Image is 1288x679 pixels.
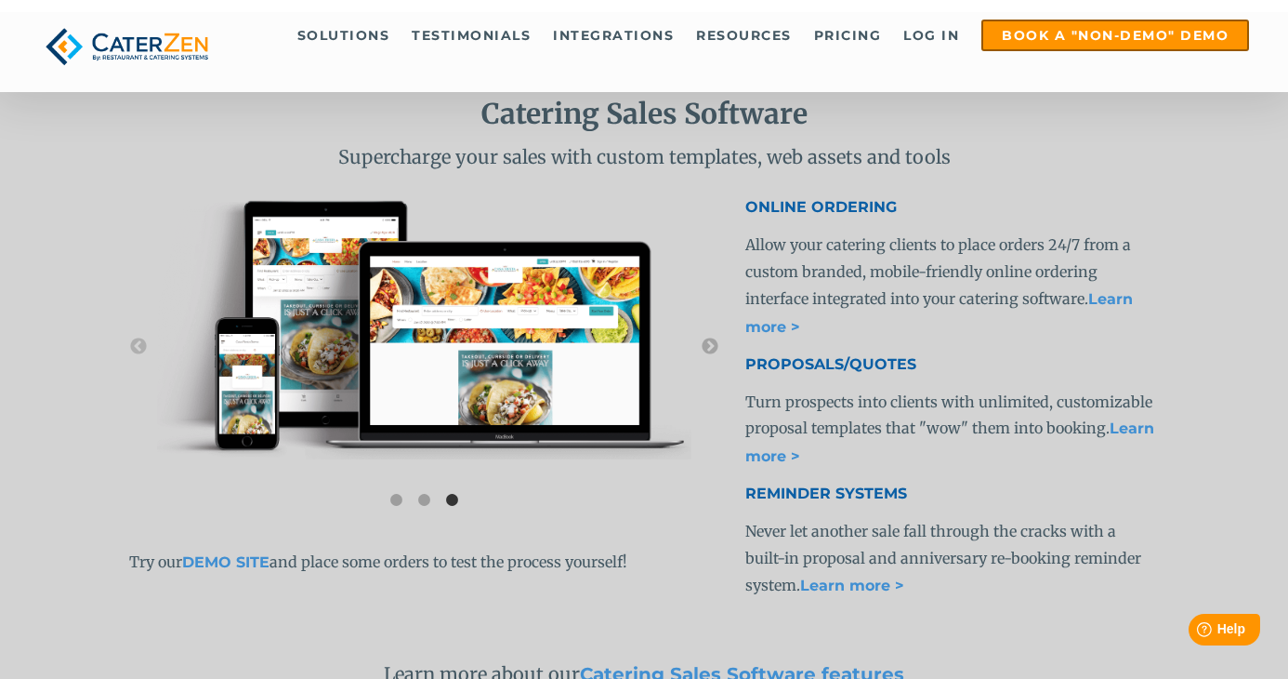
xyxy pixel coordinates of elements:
a: Testimonials [402,21,540,49]
a: Resources [687,21,801,49]
a: Pricing [805,21,891,49]
button: 3 [442,491,461,510]
button: 2 [414,491,433,510]
img: caterzen [39,20,215,73]
span: Catering Sales Software [481,96,808,131]
a: Integrations [544,21,683,49]
button: ← [129,338,148,356]
a: DEMO SITE [182,553,269,571]
img: online ordering catering software [157,184,691,459]
a: Log in [894,21,968,49]
span: Try our and place some orders to test the process yourself! [129,553,627,571]
div: Navigation Menu [245,20,1249,51]
span: ONLINE ORDERING [745,198,897,216]
span: REMINDER SYSTEMS [745,485,907,502]
a: Solutions [288,21,400,49]
span: Supercharge your sales with custom templates, web assets and tools [338,145,951,168]
a: Learn more > [800,577,904,594]
button: → [701,338,719,356]
a: Learn more > [745,290,1133,336]
iframe: Help widget launcher [1123,606,1268,659]
span: PROPOSALS/QUOTES [745,355,916,373]
p: Never let another sale fall through the cracks with a built-in proposal and anniversary re-bookin... [745,518,1159,599]
p: Allow your catering clients to place orders 24/7 from a custom branded, mobile-friendly online or... [745,232,1159,340]
p: Turn prospects into clients with unlimited, customizable proposal templates that "wow" them into ... [745,389,1159,471]
a: Book a "Non-Demo" Demo [981,20,1249,51]
button: 1 [387,491,405,510]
